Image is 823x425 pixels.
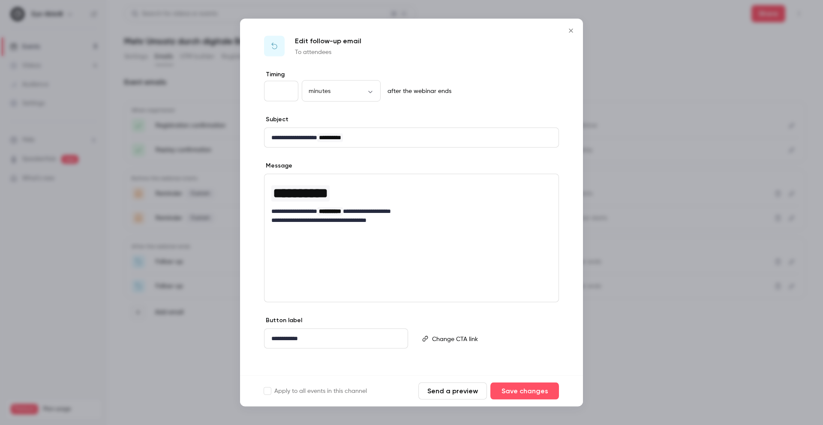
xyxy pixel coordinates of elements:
div: editor [429,329,558,349]
p: To attendees [295,48,361,57]
p: after the webinar ends [384,87,451,96]
button: Send a preview [418,383,487,400]
label: Message [264,162,292,170]
button: Close [562,22,580,39]
p: Edit follow-up email [295,36,361,46]
button: Save changes [490,383,559,400]
label: Timing [264,70,559,79]
div: minutes [302,87,381,95]
div: editor [264,128,559,147]
div: editor [264,174,559,230]
label: Button label [264,316,302,325]
div: editor [264,329,408,348]
label: Apply to all events in this channel [264,387,367,395]
label: Subject [264,115,288,124]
